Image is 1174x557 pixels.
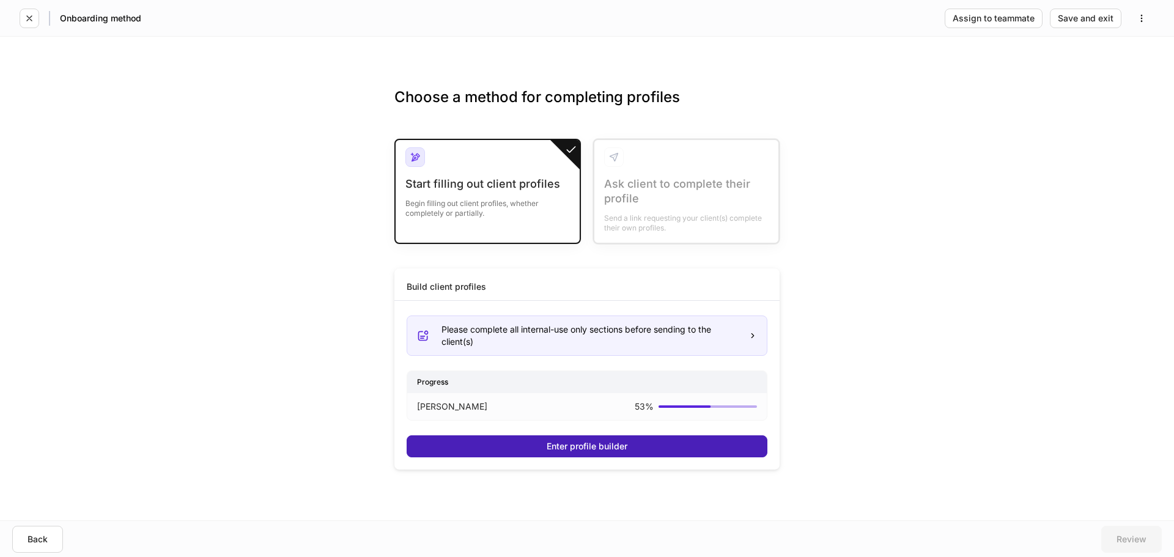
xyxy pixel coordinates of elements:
[407,281,486,293] div: Build client profiles
[28,535,48,544] div: Back
[12,526,63,553] button: Back
[407,435,767,457] button: Enter profile builder
[635,400,654,413] p: 53 %
[441,323,739,348] div: Please complete all internal-use only sections before sending to the client(s)
[394,87,780,127] h3: Choose a method for completing profiles
[405,191,570,218] div: Begin filling out client profiles, whether completely or partially.
[60,12,141,24] h5: Onboarding method
[547,442,627,451] div: Enter profile builder
[1058,14,1113,23] div: Save and exit
[1050,9,1121,28] button: Save and exit
[417,400,487,413] p: [PERSON_NAME]
[407,371,767,393] div: Progress
[405,177,570,191] div: Start filling out client profiles
[945,9,1043,28] button: Assign to teammate
[953,14,1035,23] div: Assign to teammate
